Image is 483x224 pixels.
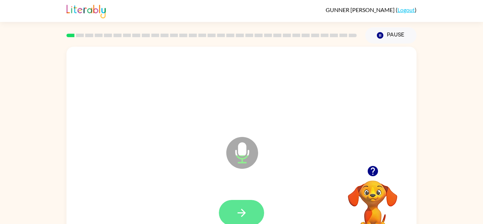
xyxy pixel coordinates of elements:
[326,6,417,13] div: ( )
[365,27,417,44] button: Pause
[66,3,106,18] img: Literably
[397,6,415,13] a: Logout
[326,6,396,13] span: GUNNER [PERSON_NAME]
